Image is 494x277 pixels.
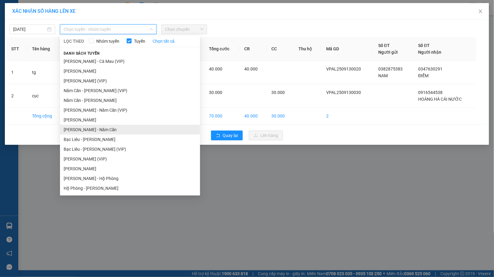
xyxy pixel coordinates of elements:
span: Chọn chuyến [165,25,203,34]
span: 30.000 [272,90,285,95]
span: 0382875383 [378,67,403,71]
td: 70.000 [204,108,239,124]
th: Tên hàng [27,37,62,61]
span: down [150,27,153,31]
th: Mã GD [321,37,373,61]
span: close [478,9,483,14]
span: Chọn tuyến - nhóm tuyến [64,25,153,34]
span: ĐIỄM [418,73,429,78]
button: Close [472,3,489,20]
span: LỌC THEO [64,38,84,45]
li: Hộ Phòng - [PERSON_NAME] [60,183,200,193]
th: CC [267,37,294,61]
span: Số ĐT [418,43,430,48]
span: NAM [378,73,388,78]
span: 0916544538 [418,90,443,95]
span: VPAL2509130030 [326,90,361,95]
th: CR [239,37,266,61]
th: Thu hộ [294,37,321,61]
span: 30.000 [209,90,222,95]
li: [PERSON_NAME] [60,164,200,174]
span: Danh sách tuyến [60,51,104,56]
span: HOÀNG HÀ CÁI NƯỚC [418,97,462,102]
input: 13/09/2025 [13,26,46,33]
span: Người nhận [418,50,442,55]
li: [PERSON_NAME] - Năm Căn [60,125,200,135]
li: [PERSON_NAME] [60,115,200,125]
span: 40.000 [209,67,222,71]
span: rollback [216,133,220,138]
a: Chọn tất cả [153,38,175,45]
li: [PERSON_NAME] - Hộ Phòng [60,174,200,183]
span: Nhóm tuyến [94,38,122,45]
span: Tuyến [132,38,148,45]
span: XÁC NHẬN SỐ HÀNG LÊN XE [12,8,76,14]
td: 2 [321,108,373,124]
span: Người gửi [378,50,398,55]
button: uploadLên hàng [249,131,283,140]
td: 2 [6,84,27,108]
li: [PERSON_NAME] - Cà Mau (VIP) [60,56,200,66]
button: rollbackQuay lại [211,131,243,140]
span: Quay lại [223,132,238,139]
span: VPAL2509130020 [326,67,361,71]
td: 1 [6,61,27,84]
td: Tổng cộng [27,108,62,124]
li: [PERSON_NAME] [60,66,200,76]
span: 40.000 [244,67,258,71]
li: Bạc Liêu - [PERSON_NAME] (VIP) [60,144,200,154]
li: [PERSON_NAME] (VIP) [60,154,200,164]
td: cục [27,84,62,108]
span: 0347630291 [418,67,443,71]
td: 40.000 [239,108,266,124]
td: 30.000 [267,108,294,124]
li: Năm Căn - [PERSON_NAME] (VIP) [60,86,200,95]
span: Số ĐT [378,43,390,48]
li: [PERSON_NAME] (VIP) [60,76,200,86]
th: STT [6,37,27,61]
li: Bạc Liêu - [PERSON_NAME] [60,135,200,144]
li: [PERSON_NAME] - Năm Căn (VIP) [60,105,200,115]
li: Năm Căn - [PERSON_NAME] [60,95,200,105]
td: tg [27,61,62,84]
th: Tổng cước [204,37,239,61]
